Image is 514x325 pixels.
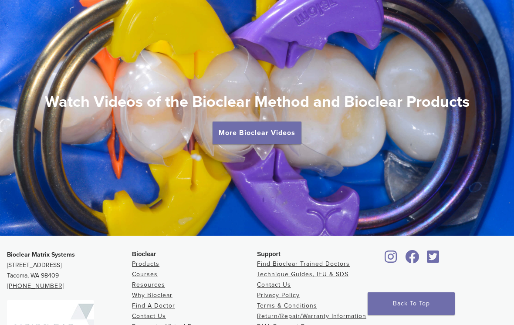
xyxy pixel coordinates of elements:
a: Privacy Policy [257,291,300,299]
a: Why Bioclear [132,291,172,299]
a: Bioclear [424,255,442,264]
a: Courses [132,271,158,278]
a: Contact Us [132,312,166,320]
a: Bioclear [382,255,400,264]
a: Bioclear [402,255,422,264]
a: Terms & Conditions [257,302,317,309]
a: Return/Repair/Warranty Information [257,312,366,320]
a: Find Bioclear Trained Doctors [257,260,350,267]
a: Products [132,260,159,267]
a: Contact Us [257,281,291,288]
span: Bioclear [132,251,156,257]
a: Resources [132,281,165,288]
p: [STREET_ADDRESS] Tacoma, WA 98409 [7,250,132,291]
a: Back To Top [368,292,455,315]
a: [PHONE_NUMBER] [7,282,64,290]
a: More Bioclear Videos [213,122,301,144]
a: Find A Doctor [132,302,175,309]
span: Support [257,251,281,257]
a: Technique Guides, IFU & SDS [257,271,348,278]
strong: Bioclear Matrix Systems [7,251,75,258]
